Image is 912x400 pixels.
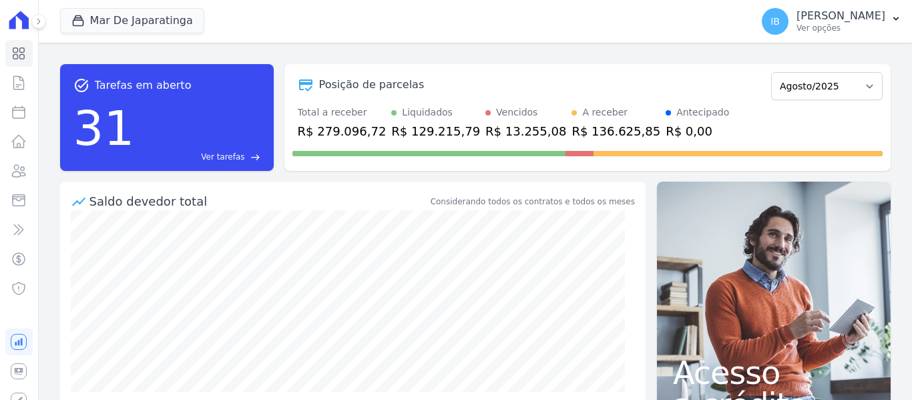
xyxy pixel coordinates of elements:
[582,106,628,120] div: A receber
[770,17,780,26] span: IB
[673,357,875,389] span: Acesso
[391,122,480,140] div: R$ 129.215,79
[140,151,260,163] a: Ver tarefas east
[319,77,425,93] div: Posição de parcelas
[201,151,244,163] span: Ver tarefas
[250,152,260,162] span: east
[796,23,885,33] p: Ver opções
[751,3,912,40] button: IB [PERSON_NAME] Ver opções
[95,77,192,93] span: Tarefas em aberto
[89,192,428,210] div: Saldo devedor total
[796,9,885,23] p: [PERSON_NAME]
[485,122,566,140] div: R$ 13.255,08
[73,77,89,93] span: task_alt
[676,106,729,120] div: Antecipado
[431,196,635,208] div: Considerando todos os contratos e todos os meses
[60,8,204,33] button: Mar De Japaratinga
[402,106,453,120] div: Liquidados
[73,93,135,163] div: 31
[496,106,537,120] div: Vencidos
[666,122,729,140] div: R$ 0,00
[298,106,387,120] div: Total a receber
[572,122,660,140] div: R$ 136.625,85
[298,122,387,140] div: R$ 279.096,72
